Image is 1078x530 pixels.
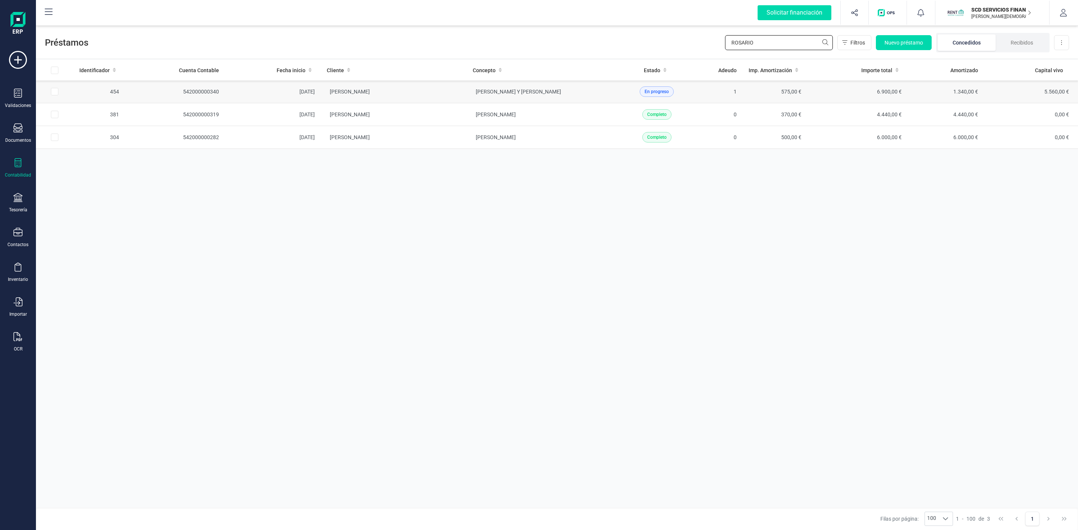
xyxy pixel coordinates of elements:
button: Solicitar financiación [749,1,840,25]
div: Contabilidad [5,172,31,178]
td: 6.900,00 € [807,80,908,103]
div: Row Selected 51644785-8d54-40c4-b89e-ed9614c0b056 [51,111,58,118]
li: Concedidos [938,34,996,51]
span: Estado [644,67,660,74]
span: 100 [966,515,975,523]
td: [DATE] [225,126,321,149]
td: 0,00 € [984,103,1078,126]
td: 1 [701,80,743,103]
button: Filtros [837,35,871,50]
td: 381 [73,103,125,126]
span: Adeudo [718,67,737,74]
span: [PERSON_NAME] [330,111,370,117]
span: Imp. Amortización [749,67,792,74]
span: Concepto [473,67,496,74]
button: Nuevo préstamo [876,35,932,50]
button: Last Page [1057,512,1071,526]
div: Documentos [5,137,31,143]
div: All items unselected [51,67,58,74]
span: [PERSON_NAME] [476,111,516,117]
span: [PERSON_NAME] [330,134,370,140]
p: [PERSON_NAME][DEMOGRAPHIC_DATA][DEMOGRAPHIC_DATA] [971,13,1031,19]
span: Identificador [79,67,110,74]
td: 5.560,00 € [984,80,1078,103]
td: 0,00 € [984,126,1078,149]
button: Previous Page [1010,512,1024,526]
button: Next Page [1041,512,1056,526]
td: 304 [73,126,125,149]
td: 6.000,00 € [908,126,984,149]
span: 100 [925,512,938,526]
div: Tesorería [9,207,27,213]
td: 575,00 € [743,80,807,103]
div: - [956,515,990,523]
div: Row Selected 6599c967-764c-4549-b952-354944343c58 [51,88,58,95]
td: 4.440,00 € [807,103,908,126]
input: Buscar... [725,35,833,50]
td: 454 [73,80,125,103]
td: [DATE] [225,80,321,103]
img: SC [947,4,964,21]
button: Logo de OPS [873,1,902,25]
td: [DATE] [225,103,321,126]
td: 4.440,00 € [908,103,984,126]
span: [PERSON_NAME] Y [PERSON_NAME] [476,89,561,95]
button: First Page [994,512,1008,526]
button: Page 1 [1025,512,1039,526]
div: Filas por página: [880,512,953,526]
p: SCD SERVICIOS FINANCIEROS SL [971,6,1031,13]
div: OCR [14,346,22,352]
span: Préstamos [45,37,725,49]
span: [PERSON_NAME] [330,89,370,95]
td: 1.340,00 € [908,80,984,103]
img: Logo Finanedi [10,12,25,36]
span: 3 [987,515,990,523]
span: Importe total [861,67,892,74]
div: Contactos [7,242,28,248]
span: Completo [647,111,667,118]
div: Inventario [8,276,28,282]
span: de [978,515,984,523]
span: Nuevo préstamo [884,39,923,46]
span: 1 [956,515,959,523]
td: 542000000340 [125,80,225,103]
span: Cliente [327,67,344,74]
div: Solicitar financiación [758,5,831,20]
div: Importar [9,311,27,317]
td: 370,00 € [743,103,807,126]
td: 500,00 € [743,126,807,149]
span: Capital vivo [1035,67,1063,74]
td: 6.000,00 € [807,126,908,149]
span: [PERSON_NAME] [476,134,516,140]
div: Row Selected 9881dff6-6e09-46d9-8d05-469e8cfb8579 [51,134,58,141]
td: 542000000319 [125,103,225,126]
span: En progreso [645,88,669,95]
div: Validaciones [5,102,31,108]
img: Logo de OPS [878,9,898,16]
span: Fecha inicio [277,67,305,74]
span: Completo [647,134,667,141]
td: 0 [701,126,743,149]
li: Recibidos [996,34,1048,51]
span: Cuenta Contable [179,67,219,74]
button: SCSCD SERVICIOS FINANCIEROS SL[PERSON_NAME][DEMOGRAPHIC_DATA][DEMOGRAPHIC_DATA] [944,1,1040,25]
td: 0 [701,103,743,126]
span: Amortizado [950,67,978,74]
span: Filtros [850,39,865,46]
td: 542000000282 [125,126,225,149]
